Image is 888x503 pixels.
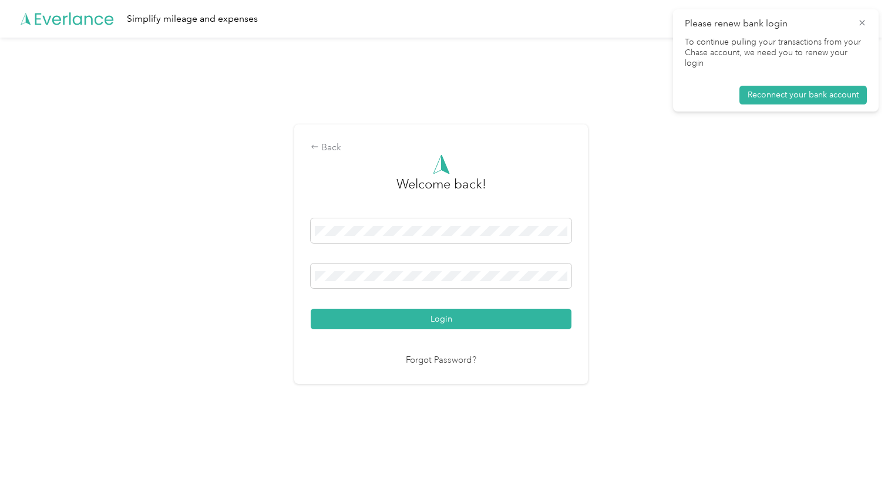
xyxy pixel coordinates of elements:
a: Forgot Password? [406,354,476,367]
div: Back [311,141,571,155]
p: Please renew bank login [685,16,849,31]
button: Reconnect your bank account [739,86,867,104]
h3: greeting [396,174,486,206]
iframe: Everlance-gr Chat Button Frame [822,437,888,503]
button: Login [311,309,571,329]
p: To continue pulling your transactions from your Chase account, we need you to renew your login [685,37,867,69]
div: Simplify mileage and expenses [127,12,258,26]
